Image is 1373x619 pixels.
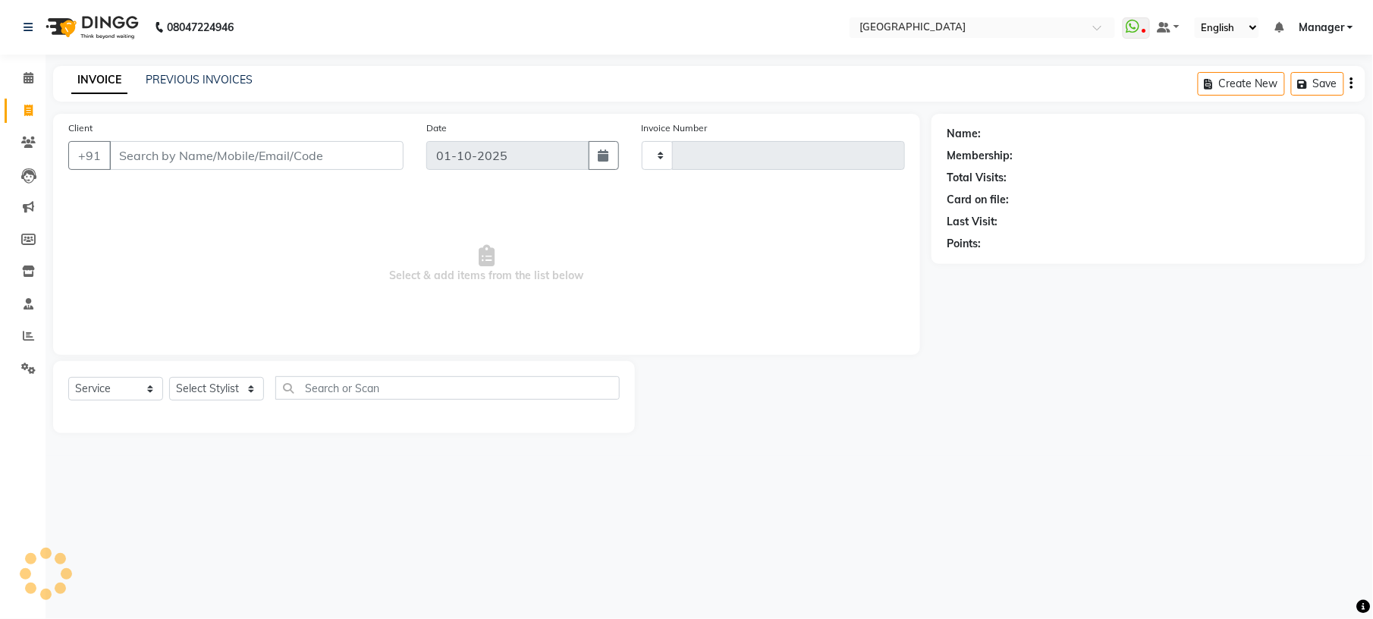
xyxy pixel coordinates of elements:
[947,214,998,230] div: Last Visit:
[275,376,620,400] input: Search or Scan
[947,236,981,252] div: Points:
[39,6,143,49] img: logo
[146,73,253,86] a: PREVIOUS INVOICES
[947,192,1009,208] div: Card on file:
[68,121,93,135] label: Client
[167,6,234,49] b: 08047224946
[1198,72,1285,96] button: Create New
[71,67,127,94] a: INVOICE
[947,170,1007,186] div: Total Visits:
[1299,20,1344,36] span: Manager
[68,141,111,170] button: +91
[426,121,447,135] label: Date
[947,126,981,142] div: Name:
[109,141,404,170] input: Search by Name/Mobile/Email/Code
[642,121,708,135] label: Invoice Number
[68,188,905,340] span: Select & add items from the list below
[1291,72,1344,96] button: Save
[947,148,1013,164] div: Membership:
